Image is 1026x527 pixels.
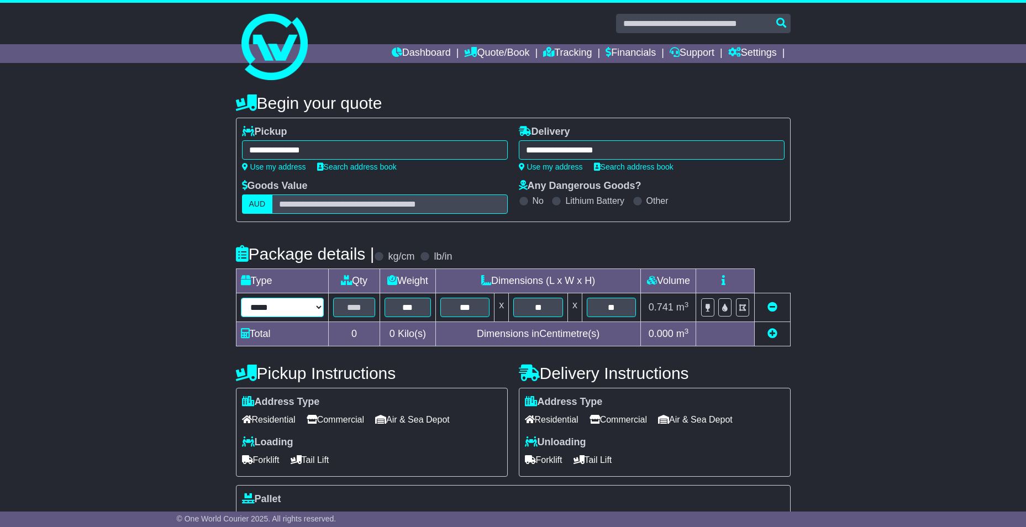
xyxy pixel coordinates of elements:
span: Commercial [590,411,647,428]
a: Quote/Book [464,44,529,63]
td: x [567,293,582,322]
td: Total [236,322,329,346]
span: m [676,302,689,313]
td: Dimensions (L x W x H) [435,269,641,293]
a: Dashboard [392,44,451,63]
a: Use my address [519,162,583,171]
td: x [494,293,509,322]
span: Tail Lift [573,451,612,468]
label: Any Dangerous Goods? [519,180,641,192]
label: Other [646,196,669,206]
label: Unloading [525,436,586,449]
span: © One World Courier 2025. All rights reserved. [177,514,336,523]
a: Support [670,44,714,63]
label: Lithium Battery [565,196,624,206]
span: Commercial [307,411,364,428]
span: Air & Sea Depot [375,411,450,428]
td: Volume [641,269,696,293]
label: Pickup [242,126,287,138]
td: 0 [329,322,380,346]
label: Loading [242,436,293,449]
span: Non Stackable [301,508,367,525]
label: Address Type [242,396,320,408]
label: Goods Value [242,180,308,192]
span: Tail Lift [291,451,329,468]
span: Stackable [242,508,290,525]
span: 0.000 [649,328,674,339]
label: lb/in [434,251,452,263]
span: Residential [525,411,578,428]
label: Delivery [519,126,570,138]
span: Forklift [242,451,280,468]
td: Dimensions in Centimetre(s) [435,322,641,346]
h4: Begin your quote [236,94,791,112]
td: Weight [380,269,435,293]
h4: Package details | [236,245,375,263]
label: Address Type [525,396,603,408]
span: m [676,328,689,339]
span: Air & Sea Depot [658,411,733,428]
td: Kilo(s) [380,322,435,346]
label: kg/cm [388,251,414,263]
a: Search address book [317,162,397,171]
label: No [533,196,544,206]
a: Search address book [594,162,674,171]
a: Use my address [242,162,306,171]
a: Add new item [767,328,777,339]
a: Settings [728,44,777,63]
span: 0.741 [649,302,674,313]
span: Forklift [525,451,562,468]
a: Tracking [543,44,592,63]
a: Financials [606,44,656,63]
sup: 3 [685,301,689,309]
sup: 3 [685,327,689,335]
label: Pallet [242,493,281,505]
td: Type [236,269,329,293]
a: Remove this item [767,302,777,313]
td: Qty [329,269,380,293]
label: AUD [242,194,273,214]
span: Residential [242,411,296,428]
h4: Pickup Instructions [236,364,508,382]
span: 0 [390,328,395,339]
h4: Delivery Instructions [519,364,791,382]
